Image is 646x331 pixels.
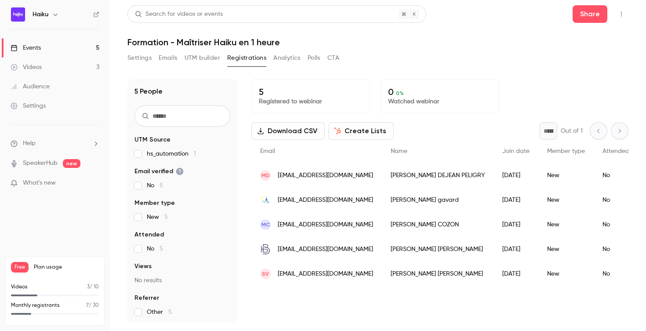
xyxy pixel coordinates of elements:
span: UTM Source [134,135,171,144]
span: Help [23,139,36,148]
span: No [147,181,163,190]
div: No [594,237,638,262]
button: UTM builder [185,51,220,65]
div: New [538,237,594,262]
span: Attended [602,148,629,154]
button: Polls [308,51,320,65]
span: 5 [160,182,163,189]
div: New [538,212,594,237]
span: New [147,213,168,222]
span: MC [261,221,270,229]
p: / 10 [87,283,99,291]
p: Monthly registrants [11,302,60,309]
span: Attended [134,230,164,239]
span: What's new [23,178,56,188]
li: help-dropdown-opener [11,139,99,148]
span: Other [147,308,172,316]
button: Share [573,5,607,23]
button: Emails [159,51,177,65]
div: [DATE] [494,262,538,286]
p: 5 [259,87,363,97]
span: 0 % [396,90,404,96]
div: Videos [11,63,42,72]
div: [DATE] [494,237,538,262]
img: avocats-hbb.fr [260,244,271,255]
span: 5 [164,214,168,220]
span: 5 [168,309,172,315]
button: Download CSV [251,122,325,140]
p: Out of 1 [561,127,583,135]
img: allaire.fr [260,195,271,205]
span: SV [262,270,269,278]
p: 0 [388,87,492,97]
div: [PERSON_NAME] [PERSON_NAME] [382,262,494,286]
span: No [147,244,163,253]
div: Events [11,44,41,52]
span: [EMAIL_ADDRESS][DOMAIN_NAME] [278,171,373,180]
span: 5 [160,246,163,252]
div: No [594,262,638,286]
span: hs_automation [147,149,196,158]
p: Registered to webinar [259,97,363,106]
iframe: Noticeable Trigger [89,179,99,187]
div: [DATE] [494,188,538,212]
span: 7 [86,303,89,308]
span: Views [134,262,152,271]
button: Analytics [273,51,301,65]
div: New [538,262,594,286]
span: 1 [194,151,196,157]
div: [PERSON_NAME] COZON [382,212,494,237]
div: [PERSON_NAME] DEJEAN PELIGRY [382,163,494,188]
div: [DATE] [494,163,538,188]
div: No [594,188,638,212]
div: Audience [11,82,50,91]
span: Plan usage [34,264,99,271]
span: MD [261,171,270,179]
p: / 30 [86,302,99,309]
div: [PERSON_NAME] [PERSON_NAME] [382,237,494,262]
div: Search for videos or events [135,10,223,19]
span: new [63,159,80,168]
h6: Haiku [33,10,48,19]
span: Email [260,148,275,154]
span: Member type [547,148,585,154]
span: Free [11,262,29,273]
section: facet-groups [134,135,230,316]
button: CTA [327,51,339,65]
div: Settings [11,102,46,110]
span: Member type [134,199,175,207]
div: New [538,188,594,212]
h1: 5 People [134,86,163,97]
div: [DATE] [494,212,538,237]
span: Referrer [134,294,159,302]
button: Settings [127,51,152,65]
span: [EMAIL_ADDRESS][DOMAIN_NAME] [278,269,373,279]
p: No results [134,276,230,285]
div: No [594,163,638,188]
h1: Formation - Maîtriser Haiku en 1 heure [127,37,628,47]
p: Watched webinar [388,97,492,106]
span: Name [391,148,407,154]
a: SpeakerHub [23,159,58,168]
button: Create Lists [328,122,394,140]
button: Registrations [227,51,266,65]
div: New [538,163,594,188]
div: No [594,212,638,237]
span: [EMAIL_ADDRESS][DOMAIN_NAME] [278,245,373,254]
img: Haiku [11,7,25,22]
span: [EMAIL_ADDRESS][DOMAIN_NAME] [278,220,373,229]
span: Email verified [134,167,184,176]
span: 3 [87,284,90,290]
span: Join date [502,148,530,154]
span: [EMAIL_ADDRESS][DOMAIN_NAME] [278,196,373,205]
p: Videos [11,283,28,291]
div: [PERSON_NAME] gavard [382,188,494,212]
